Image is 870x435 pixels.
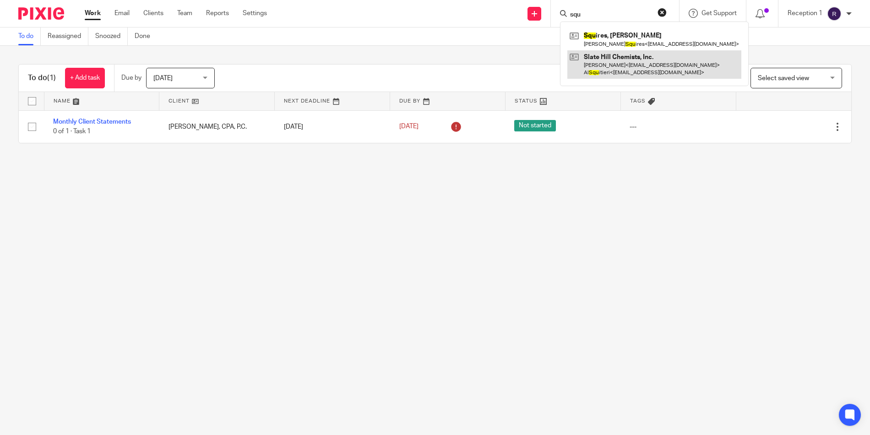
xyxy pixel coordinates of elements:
a: Snoozed [95,27,128,45]
span: Select saved view [758,75,809,82]
a: Email [114,9,130,18]
span: 0 of 1 · Task 1 [53,128,91,135]
a: + Add task [65,68,105,88]
td: [DATE] [275,110,390,143]
a: Done [135,27,157,45]
a: Monthly Client Statements [53,119,131,125]
h1: To do [28,73,56,83]
span: Get Support [701,10,737,16]
span: [DATE] [399,124,419,130]
a: Reassigned [48,27,88,45]
span: Not started [514,120,556,131]
span: [DATE] [153,75,173,82]
td: [PERSON_NAME], CPA, P.C. [159,110,275,143]
input: Search [569,11,652,19]
button: Clear [658,8,667,17]
a: Team [177,9,192,18]
div: --- [630,122,727,131]
span: (1) [47,74,56,82]
a: Clients [143,9,163,18]
span: Tags [630,98,646,103]
a: Reports [206,9,229,18]
img: Pixie [18,7,64,20]
p: Reception 1 [788,9,822,18]
a: Settings [243,9,267,18]
a: Work [85,9,101,18]
img: svg%3E [827,6,842,21]
p: Due by [121,73,141,82]
a: To do [18,27,41,45]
